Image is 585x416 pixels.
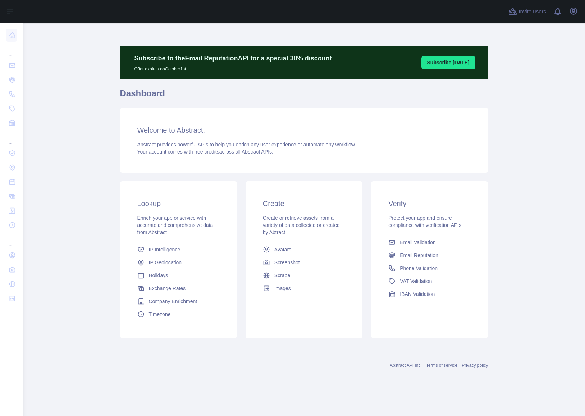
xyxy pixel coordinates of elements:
[120,88,488,105] h1: Dashboard
[388,215,461,228] span: Protect your app and ensure compliance with verification APIs
[385,275,474,288] a: VAT Validation
[149,311,171,318] span: Timezone
[260,282,348,295] a: Images
[400,265,438,272] span: Phone Validation
[137,215,213,235] span: Enrich your app or service with accurate and comprehensive data from Abstract
[421,56,475,69] button: Subscribe [DATE]
[390,363,422,368] a: Abstract API Inc.
[385,288,474,301] a: IBAN Validation
[137,149,273,155] span: Your account comes with across all Abstract APIs.
[134,243,223,256] a: IP Intelligence
[400,278,432,285] span: VAT Validation
[6,233,17,247] div: ...
[137,125,471,135] h3: Welcome to Abstract.
[462,363,488,368] a: Privacy policy
[134,308,223,321] a: Timezone
[274,285,291,292] span: Images
[134,282,223,295] a: Exchange Rates
[134,256,223,269] a: IP Geolocation
[149,259,182,266] span: IP Geolocation
[507,6,548,17] button: Invite users
[149,272,168,279] span: Holidays
[385,249,474,262] a: Email Reputation
[388,198,471,209] h3: Verify
[134,53,332,63] p: Subscribe to the Email Reputation API for a special 30 % discount
[385,236,474,249] a: Email Validation
[260,243,348,256] a: Avatars
[263,198,345,209] h3: Create
[137,198,220,209] h3: Lookup
[385,262,474,275] a: Phone Validation
[134,269,223,282] a: Holidays
[274,259,300,266] span: Screenshot
[134,63,332,72] p: Offer expires on October 1st.
[426,363,457,368] a: Terms of service
[149,246,180,253] span: IP Intelligence
[400,239,435,246] span: Email Validation
[260,256,348,269] a: Screenshot
[6,43,17,58] div: ...
[400,252,438,259] span: Email Reputation
[137,142,356,147] span: Abstract provides powerful APIs to help you enrich any user experience or automate any workflow.
[274,272,290,279] span: Scrape
[6,131,17,145] div: ...
[518,8,546,16] span: Invite users
[149,285,186,292] span: Exchange Rates
[195,149,219,155] span: free credits
[134,295,223,308] a: Company Enrichment
[149,298,197,305] span: Company Enrichment
[263,215,340,235] span: Create or retrieve assets from a variety of data collected or created by Abtract
[274,246,291,253] span: Avatars
[260,269,348,282] a: Scrape
[400,291,435,298] span: IBAN Validation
